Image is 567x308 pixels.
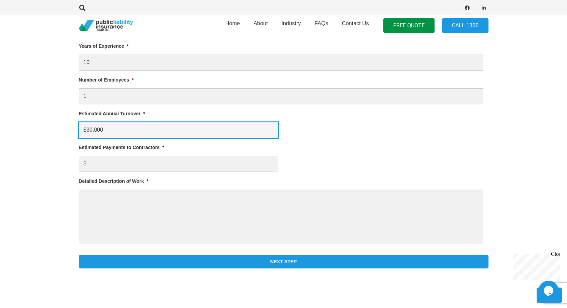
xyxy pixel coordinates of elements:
[308,13,335,38] a: FAQs
[79,20,133,32] a: pli_logotransparent
[79,77,134,83] label: Number of Employees
[218,13,247,38] a: Home
[3,3,47,49] div: Chat live with an agent now!Close
[342,20,369,26] span: Contact Us
[538,281,560,301] iframe: chat widget
[79,122,278,138] input: Numbers only
[537,288,562,303] a: Back to top
[79,43,129,49] label: Years of Experience
[281,20,301,26] span: Industry
[79,178,149,184] label: Detailed Description of Work
[335,13,375,38] a: Contact Us
[314,20,328,26] span: FAQs
[79,156,278,172] input: $
[463,3,472,13] a: Facebook
[76,5,89,11] a: Search
[79,255,488,268] input: Next Step
[254,20,268,26] span: About
[383,18,435,33] a: FREE QUOTE
[79,144,165,150] label: Estimated Payments to Contractors
[225,20,240,26] span: Home
[79,111,145,117] label: Estimated Annual Turnover
[442,18,488,33] a: Call 1300
[274,13,308,38] a: Industry
[510,251,560,280] iframe: chat widget
[247,13,275,38] a: About
[479,3,488,13] a: LinkedIn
